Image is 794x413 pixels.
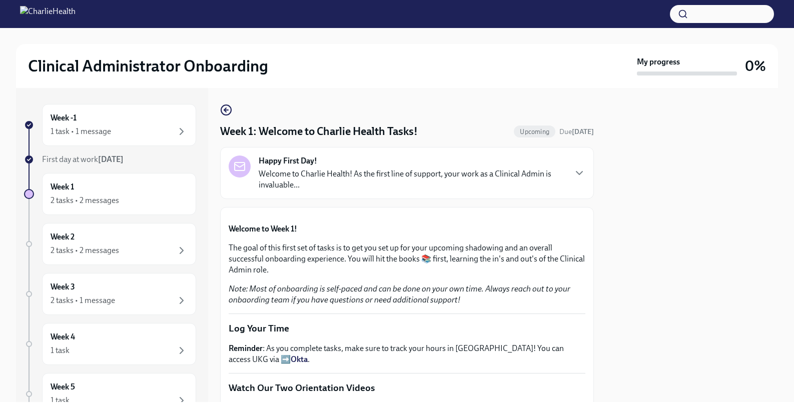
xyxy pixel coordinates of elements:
[220,124,418,139] h4: Week 1: Welcome to Charlie Health Tasks!
[51,381,75,392] h6: Week 5
[98,154,124,164] strong: [DATE]
[51,181,74,192] h6: Week 1
[572,127,594,136] strong: [DATE]
[514,128,555,135] span: Upcoming
[51,245,119,256] div: 2 tasks • 2 messages
[259,155,317,166] strong: Happy First Day!
[51,112,77,123] h6: Week -1
[229,284,570,304] em: Note: Most of onboarding is self-paced and can be done on your own time. Always reach out to your...
[559,127,594,136] span: September 9th, 2025 10:00
[229,343,263,353] strong: Reminder
[51,295,115,306] div: 2 tasks • 1 message
[291,354,308,364] a: Okta
[229,343,585,365] p: : As you complete tasks, make sure to track your hours in [GEOGRAPHIC_DATA]! You can access UKG v...
[24,323,196,365] a: Week 41 task
[229,224,297,233] strong: Welcome to Week 1!
[24,223,196,265] a: Week 22 tasks • 2 messages
[51,395,70,406] div: 1 task
[229,322,585,335] p: Log Your Time
[24,273,196,315] a: Week 32 tasks • 1 message
[745,57,766,75] h3: 0%
[51,281,75,292] h6: Week 3
[28,56,268,76] h2: Clinical Administrator Onboarding
[229,381,585,394] p: Watch Our Two Orientation Videos
[24,173,196,215] a: Week 12 tasks • 2 messages
[51,195,119,206] div: 2 tasks • 2 messages
[259,168,565,190] p: Welcome to Charlie Health! As the first line of support, your work as a Clinical Admin is invalua...
[24,154,196,165] a: First day at work[DATE]
[229,242,585,275] p: The goal of this first set of tasks is to get you set up for your upcoming shadowing and an overa...
[637,56,680,67] strong: My progress
[24,104,196,146] a: Week -11 task • 1 message
[51,345,70,356] div: 1 task
[51,231,75,242] h6: Week 2
[51,126,111,137] div: 1 task • 1 message
[559,127,594,136] span: Due
[42,154,124,164] span: First day at work
[51,331,75,342] h6: Week 4
[20,6,76,22] img: CharlieHealth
